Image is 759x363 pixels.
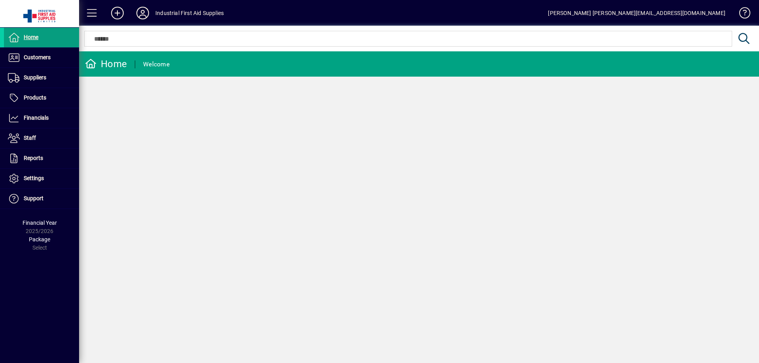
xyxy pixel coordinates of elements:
[24,34,38,40] span: Home
[24,94,46,101] span: Products
[24,135,36,141] span: Staff
[23,220,57,226] span: Financial Year
[4,128,79,148] a: Staff
[4,88,79,108] a: Products
[24,195,43,201] span: Support
[143,58,170,71] div: Welcome
[4,48,79,68] a: Customers
[85,58,127,70] div: Home
[24,115,49,121] span: Financials
[24,74,46,81] span: Suppliers
[733,2,749,27] a: Knowledge Base
[4,68,79,88] a: Suppliers
[29,236,50,243] span: Package
[24,54,51,60] span: Customers
[24,175,44,181] span: Settings
[4,169,79,188] a: Settings
[155,7,224,19] div: Industrial First Aid Supplies
[24,155,43,161] span: Reports
[130,6,155,20] button: Profile
[4,108,79,128] a: Financials
[4,149,79,168] a: Reports
[4,189,79,209] a: Support
[548,7,725,19] div: [PERSON_NAME] [PERSON_NAME][EMAIL_ADDRESS][DOMAIN_NAME]
[105,6,130,20] button: Add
